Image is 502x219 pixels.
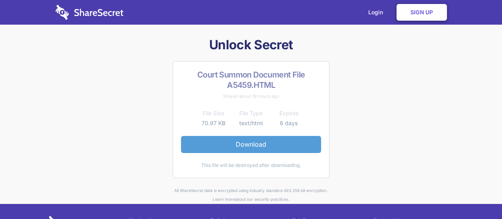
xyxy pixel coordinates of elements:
div: All ShareSecret data is encrypted using industry standard AES 256 bit encryption. about our secur... [48,186,454,204]
h2: Court Summon Document File A5459.HTML [181,70,321,90]
a: Download [181,136,321,153]
img: logo-wordmark-white-trans-d4663122ce5f474addd5e946df7df03e33cb6a1c49d2221995e7729f52c070b2.svg [56,5,123,20]
td: 70.97 KB [194,118,232,128]
td: text/html [232,118,270,128]
div: This file will be destroyed after downloading. [181,161,321,170]
iframe: Drift Widget Chat Controller [462,179,492,209]
th: File Type [232,109,270,118]
td: 6 days [270,118,308,128]
h1: Unlock Secret [48,37,454,53]
a: Sign Up [396,4,447,21]
th: Expires [270,109,308,118]
th: File Size [194,109,232,118]
a: Learn more [213,197,235,202]
div: Shared about 19 hours ago [181,92,321,101]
